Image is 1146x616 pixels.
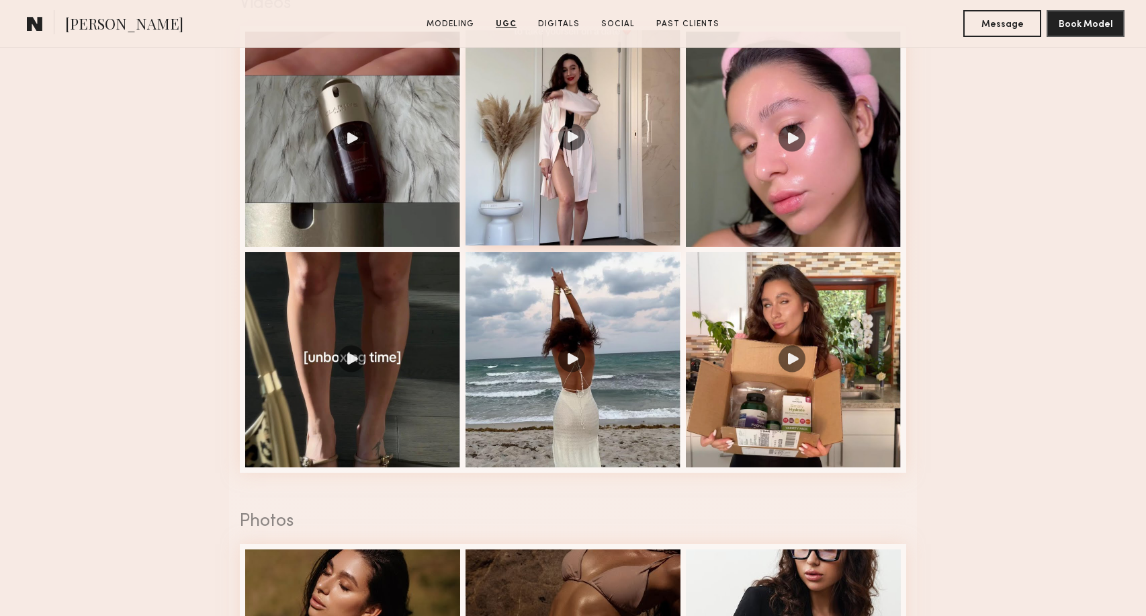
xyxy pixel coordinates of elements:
[596,18,640,30] a: Social
[65,13,183,37] span: [PERSON_NAME]
[490,18,522,30] a: UGC
[240,513,906,531] div: Photos
[533,18,585,30] a: Digitals
[421,18,480,30] a: Modeling
[651,18,725,30] a: Past Clients
[1047,10,1125,37] button: Book Model
[963,10,1041,37] button: Message
[1047,17,1125,29] a: Book Model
